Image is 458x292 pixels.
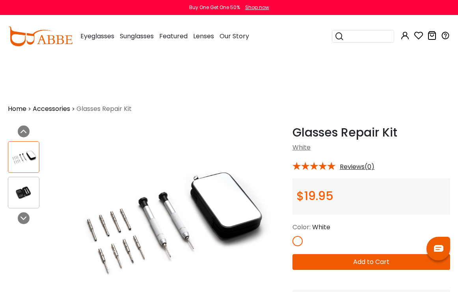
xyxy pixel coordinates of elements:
img: chat [434,245,443,252]
img: Glasses Repair Kit White Frames from ABBE Glasses [8,150,39,165]
a: Shop now [241,4,269,11]
div: Shop now [245,4,269,11]
span: Lenses [193,32,214,41]
img: Glasses Repair Kit White Frames from ABBE Glasses [8,185,39,200]
span: White [312,223,330,232]
button: Add to Cart [292,254,450,270]
span: $19.95 [296,187,333,204]
span: Reviews(0) [340,163,374,170]
a: Home [8,104,26,114]
span: Eyeglasses [80,32,114,41]
h1: Glasses Repair Kit [292,125,450,140]
a: White [292,143,311,152]
span: Glasses Repair Kit [76,104,132,114]
span: Sunglasses [120,32,154,41]
span: Our Story [220,32,249,41]
div: Buy One Get One 50% [189,4,240,11]
span: Featured [159,32,188,41]
img: abbeglasses.com [8,26,73,46]
a: Accessories [33,104,70,114]
span: Color: [292,223,311,232]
